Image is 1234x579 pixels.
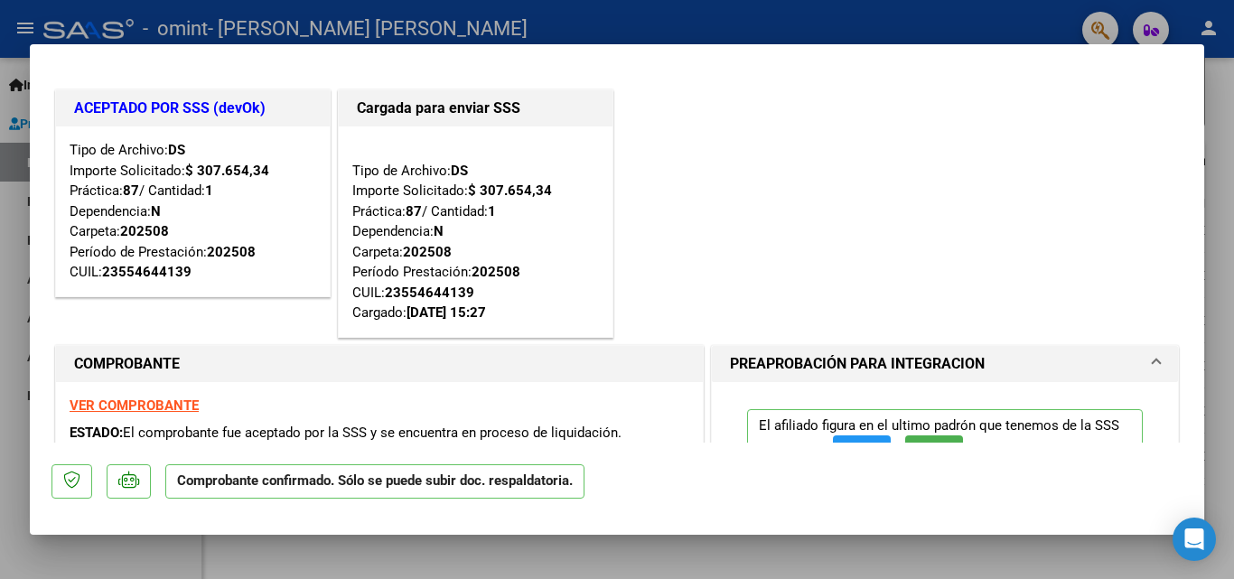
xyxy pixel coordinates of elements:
strong: DS [168,142,185,158]
div: 23554644139 [102,262,192,283]
strong: N [434,223,444,239]
strong: COMPROBANTE [74,355,180,372]
strong: 202508 [120,223,169,239]
div: Tipo de Archivo: Importe Solicitado: Práctica: / Cantidad: Dependencia: Carpeta: Período Prestaci... [352,140,599,323]
strong: DS [451,163,468,179]
strong: 87 [123,182,139,199]
div: Tipo de Archivo: Importe Solicitado: Práctica: / Cantidad: Dependencia: Carpeta: Período de Prest... [70,140,316,283]
button: FTP [833,435,891,469]
strong: 202508 [472,264,520,280]
mat-expansion-panel-header: PREAPROBACIÓN PARA INTEGRACION [712,346,1178,382]
strong: 1 [205,182,213,199]
button: SSS [905,435,963,469]
strong: [DATE] 15:27 [407,304,486,321]
strong: 202508 [403,244,452,260]
strong: N [151,203,161,219]
strong: 87 [406,203,422,219]
span: ESTADO: [70,425,123,441]
div: Open Intercom Messenger [1173,518,1216,561]
a: VER COMPROBANTE [70,397,199,414]
strong: $ 307.654,34 [185,163,269,179]
strong: $ 307.654,34 [468,182,552,199]
p: Comprobante confirmado. Sólo se puede subir doc. respaldatoria. [165,464,584,500]
span: El comprobante fue aceptado por la SSS y se encuentra en proceso de liquidación. [123,425,622,441]
h1: Cargada para enviar SSS [357,98,594,119]
h1: ACEPTADO POR SSS (devOk) [74,98,312,119]
strong: 1 [488,203,496,219]
p: El afiliado figura en el ultimo padrón que tenemos de la SSS de [747,409,1143,477]
div: 23554644139 [385,283,474,304]
strong: 202508 [207,244,256,260]
h1: PREAPROBACIÓN PARA INTEGRACION [730,353,985,375]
